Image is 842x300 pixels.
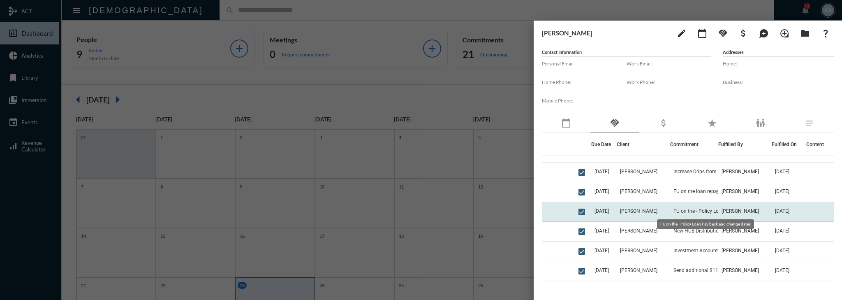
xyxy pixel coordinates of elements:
span: [PERSON_NAME] [620,248,657,253]
mat-icon: maps_ugc [759,28,769,38]
span: [DATE] [594,228,609,234]
span: [DATE] [775,188,789,194]
span: Send additional $11K [673,267,722,273]
mat-icon: calendar_today [697,28,707,38]
div: FU on the - Policy Loan Pay back and change dates [657,219,754,229]
label: Mobile Phone: [542,98,627,104]
span: [PERSON_NAME] [620,228,657,234]
mat-icon: loupe [780,28,789,38]
mat-icon: attach_money [659,118,669,128]
label: Home: [723,60,834,67]
span: [DATE] [594,169,609,174]
span: [PERSON_NAME] [620,267,657,273]
span: [PERSON_NAME] [722,267,759,273]
span: [DATE] [775,228,789,234]
span: [DATE] [594,248,609,253]
span: [DATE] [594,188,609,194]
label: Work Email: [627,60,711,67]
label: Business: [723,79,834,85]
span: [PERSON_NAME] [722,248,759,253]
th: Due Date [591,133,617,156]
mat-icon: notes [805,118,814,128]
th: Fulfilled By [718,133,772,156]
span: Increase Drips from HUB Account [673,169,747,174]
mat-icon: handshake [610,118,620,128]
span: [DATE] [775,267,789,273]
span: [DATE] [775,248,789,253]
th: Fulfilled On [772,133,802,156]
label: Work Phone: [627,79,711,85]
button: Add Mention [756,25,772,41]
span: [PERSON_NAME] [722,208,759,214]
span: [PERSON_NAME] [620,188,657,194]
th: Content [802,133,834,156]
span: [PERSON_NAME] [620,169,657,174]
span: [DATE] [775,169,789,174]
mat-icon: edit [677,28,687,38]
span: FU on the - Policy Loan Pay back and change dates [673,208,756,214]
button: Add Commitment [715,25,731,41]
mat-icon: family_restroom [756,118,766,128]
mat-icon: question_mark [821,28,830,38]
span: [DATE] [594,208,609,214]
span: FU on the loan repayment for both [673,188,750,194]
button: What If? [817,25,834,41]
th: Client [617,133,670,156]
button: Add Introduction [776,25,793,41]
button: edit person [673,25,690,41]
button: Add Business [735,25,752,41]
span: [PERSON_NAME] [620,208,657,214]
span: [PERSON_NAME] [722,188,759,194]
mat-icon: folder [800,28,810,38]
label: Personal Email: [542,60,627,67]
h3: [PERSON_NAME] [542,29,669,37]
th: Commitment [670,133,718,156]
mat-icon: attach_money [738,28,748,38]
h5: Contact Information [542,49,711,56]
button: Add meeting [694,25,710,41]
span: [DATE] [594,267,609,273]
h5: Addresses [723,49,834,56]
span: [DATE] [775,208,789,214]
mat-icon: star_rate [707,118,717,128]
mat-icon: handshake [718,28,728,38]
mat-icon: calendar_today [561,118,571,128]
button: Archives [797,25,813,41]
span: [PERSON_NAME] [722,169,759,174]
label: Home Phone: [542,79,627,85]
